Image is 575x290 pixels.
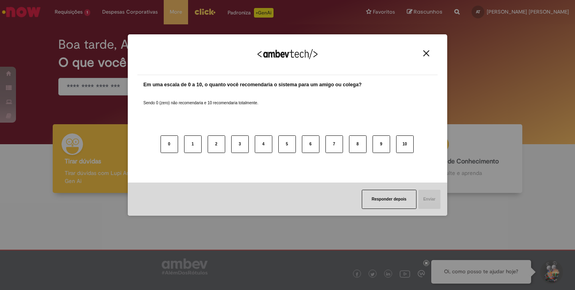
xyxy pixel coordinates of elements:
button: 3 [231,135,249,153]
img: Logo Ambevtech [258,49,317,59]
button: 2 [208,135,225,153]
button: 4 [255,135,272,153]
button: 0 [161,135,178,153]
label: Sendo 0 (zero) não recomendaria e 10 recomendaria totalmente. [143,91,258,106]
button: 9 [373,135,390,153]
button: 5 [278,135,296,153]
button: 8 [349,135,367,153]
img: Close [423,50,429,56]
label: Em uma escala de 0 a 10, o quanto você recomendaria o sistema para um amigo ou colega? [143,81,362,89]
button: 7 [325,135,343,153]
button: 1 [184,135,202,153]
button: Close [421,50,432,57]
button: 6 [302,135,319,153]
button: 10 [396,135,414,153]
button: Responder depois [362,190,416,209]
